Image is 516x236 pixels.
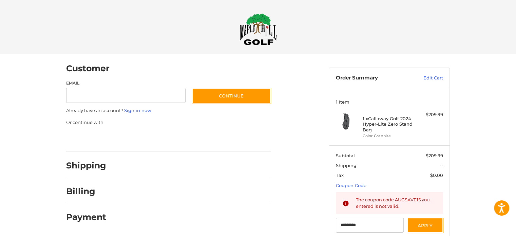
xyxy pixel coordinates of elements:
iframe: PayPal-paypal [64,132,115,145]
span: -- [440,163,443,168]
p: Or continue with [66,119,271,126]
iframe: PayPal-paylater [121,132,172,145]
span: $209.99 [426,153,443,158]
div: The coupon code AUGSAVE15 you entered is not valid. [356,197,437,210]
li: Color Graphite [363,133,415,139]
h2: Billing [66,186,106,197]
button: Continue [192,88,271,104]
span: Subtotal [336,153,355,158]
button: Apply [407,218,443,233]
iframe: PayPal-venmo [179,132,230,145]
h2: Payment [66,212,106,222]
a: Coupon Code [336,183,366,188]
h2: Customer [66,63,110,74]
a: Edit Cart [409,75,443,81]
div: $209.99 [416,111,443,118]
h4: 1 x Callaway Golf 2024 Hyper-Lite Zero Stand Bag [363,116,415,132]
p: Already have an account? [66,107,271,114]
a: Sign in now [124,108,151,113]
span: Tax [336,173,344,178]
label: Email [66,80,186,86]
img: Maple Hill Golf [240,13,277,45]
h3: Order Summary [336,75,409,81]
span: Shipping [336,163,357,168]
iframe: Google Customer Reviews [460,218,516,236]
span: $0.00 [430,173,443,178]
h3: 1 Item [336,99,443,105]
input: Gift Certificate or Coupon Code [336,218,404,233]
h2: Shipping [66,160,106,171]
